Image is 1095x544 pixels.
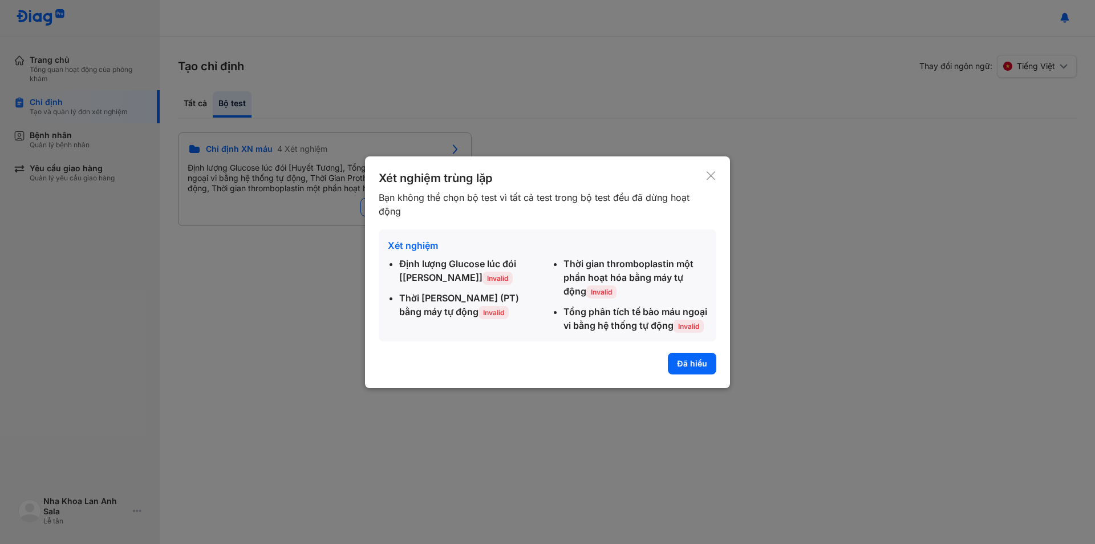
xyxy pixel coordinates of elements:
[482,272,513,285] span: Invalid
[674,320,704,333] span: Invalid
[563,257,707,298] div: Thời gian thromboplastin một phần hoạt hóa bằng máy tự động
[586,285,617,299] span: Invalid
[399,291,543,319] div: Thời [PERSON_NAME] (PT) bằng máy tự động
[478,306,509,319] span: Invalid
[563,305,707,332] div: Tổng phân tích tế bào máu ngoại vi bằng hệ thống tự động
[668,353,716,374] button: Đã hiểu
[379,170,705,186] div: Xét nghiệm trùng lặp
[379,191,705,218] div: Bạn không thể chọn bộ test vì tất cả test trong bộ test đều đã dừng hoạt động
[399,257,543,284] div: Định lượng Glucose lúc đói [[PERSON_NAME]]
[388,239,707,252] div: Xét nghiệm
